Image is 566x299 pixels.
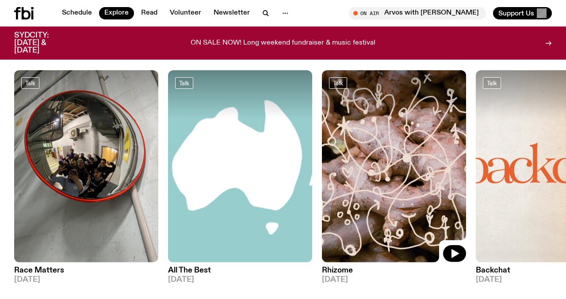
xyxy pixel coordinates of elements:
[14,27,92,61] h2: Talks
[136,7,163,19] a: Read
[14,276,158,284] span: [DATE]
[168,267,312,274] h3: All The Best
[14,32,71,54] h3: SYDCITY: [DATE] & [DATE]
[14,267,158,274] h3: Race Matters
[322,267,466,274] h3: Rhizome
[164,7,207,19] a: Volunteer
[14,70,158,262] img: A photo of the Race Matters team taken in a rear view or "blindside" mirror. A bunch of people of...
[168,262,312,284] a: All The Best[DATE]
[322,70,466,262] img: A close up picture of a bunch of ginger roots. Yellow squiggles with arrows, hearts and dots are ...
[175,77,193,89] a: Talk
[208,7,255,19] a: Newsletter
[493,7,552,19] button: Support Us
[498,9,534,17] span: Support Us
[99,7,134,19] a: Explore
[168,276,312,284] span: [DATE]
[21,77,39,89] a: Talk
[25,79,35,86] span: Talk
[333,79,343,86] span: Talk
[349,7,486,19] button: On AirArvos with [PERSON_NAME]
[487,79,497,86] span: Talk
[483,77,501,89] a: Talk
[191,39,375,47] p: ON SALE NOW! Long weekend fundraiser & music festival
[329,77,347,89] a: Talk
[322,262,466,284] a: Rhizome[DATE]
[322,276,466,284] span: [DATE]
[57,7,97,19] a: Schedule
[14,262,158,284] a: Race Matters[DATE]
[179,79,189,86] span: Talk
